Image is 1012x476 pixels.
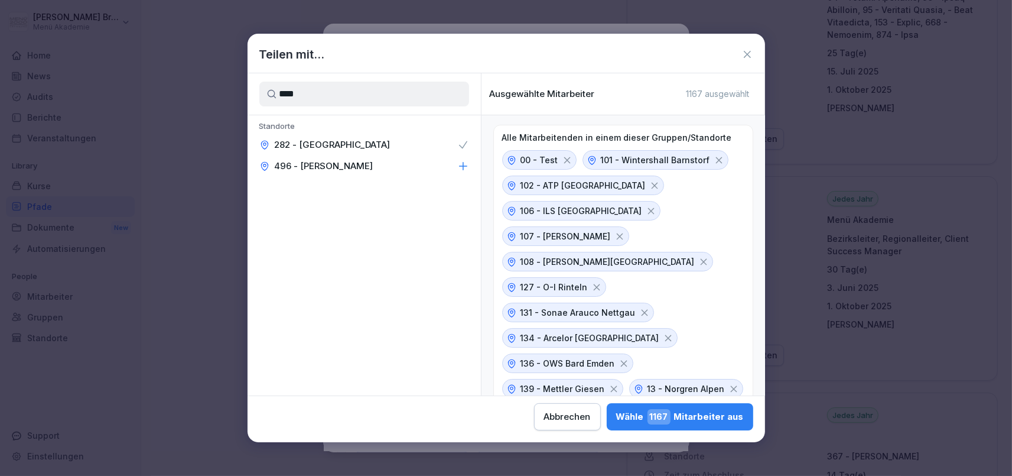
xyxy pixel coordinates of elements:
button: Abbrechen [534,403,601,430]
p: 139 - Mettler Giesen [520,383,605,395]
p: 282 - [GEOGRAPHIC_DATA] [275,139,391,151]
span: 1167 [647,409,671,425]
p: 13 - Norgren Alpen [647,383,725,395]
button: Wähle1167Mitarbeiter aus [607,403,753,430]
p: 127 - O-I Rinteln [520,281,588,293]
p: 108 - [PERSON_NAME][GEOGRAPHIC_DATA] [520,255,695,268]
div: Wähle Mitarbeiter aus [616,409,744,425]
p: 102 - ATP [GEOGRAPHIC_DATA] [520,179,646,192]
div: Abbrechen [544,410,591,423]
p: 00 - Test [520,154,558,166]
p: Alle Mitarbeitenden in einem dieser Gruppen/Standorte [502,132,732,143]
p: 134 - Arcelor [GEOGRAPHIC_DATA] [520,332,659,344]
p: 136 - OWS Bard Emden [520,357,615,370]
h1: Teilen mit... [259,46,325,63]
p: 101 - Wintershall Barnstorf [601,154,710,166]
p: Standorte [248,121,481,134]
p: 131 - Sonae Arauco Nettgau [520,306,636,319]
p: Ausgewählte Mitarbeiter [490,89,595,99]
p: 107 - [PERSON_NAME] [520,230,611,242]
p: 106 - ILS [GEOGRAPHIC_DATA] [520,205,642,217]
p: 1167 ausgewählt [686,89,750,99]
p: 496 - [PERSON_NAME] [275,160,373,172]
